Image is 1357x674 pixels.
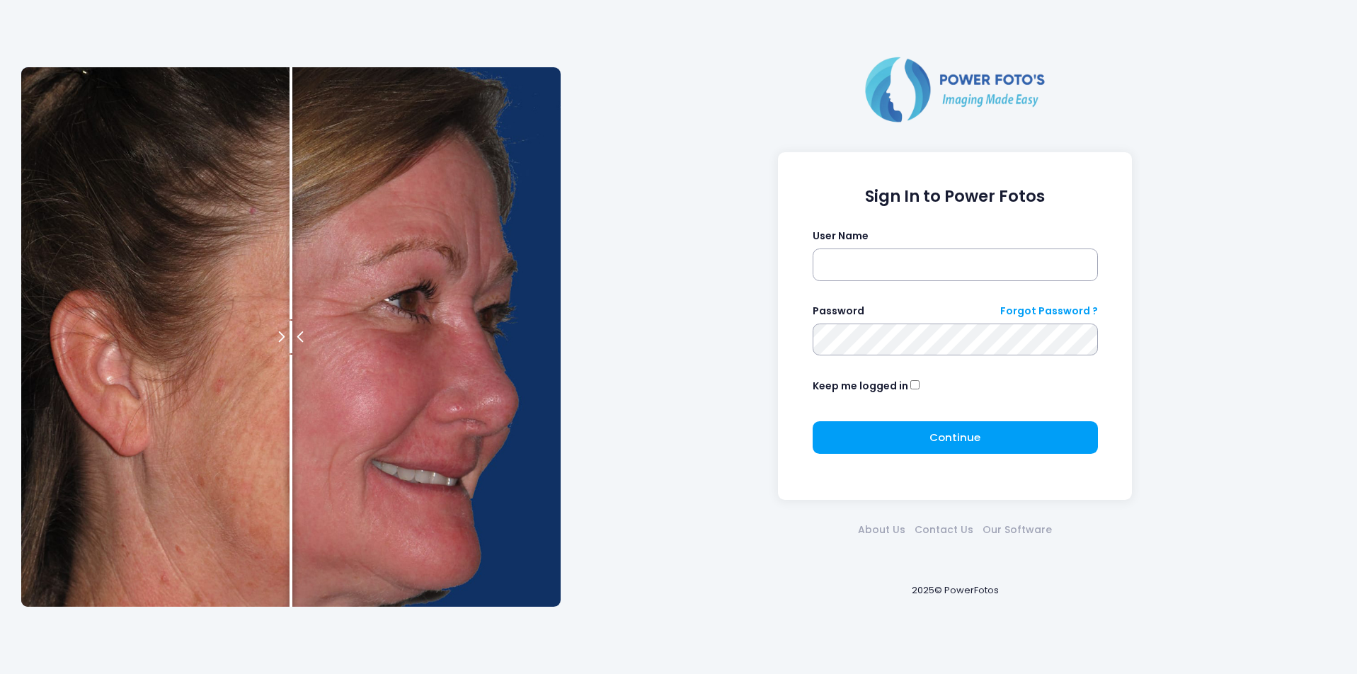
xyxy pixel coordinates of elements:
[813,304,864,319] label: Password
[813,379,908,394] label: Keep me logged in
[910,522,978,537] a: Contact Us
[859,54,1050,125] img: Logo
[813,421,1098,454] button: Continue
[1000,304,1098,319] a: Forgot Password ?
[978,522,1057,537] a: Our Software
[575,561,1336,621] div: 2025© PowerFotos
[813,229,869,244] label: User Name
[929,430,980,445] span: Continue
[854,522,910,537] a: About Us
[813,187,1098,206] h1: Sign In to Power Fotos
